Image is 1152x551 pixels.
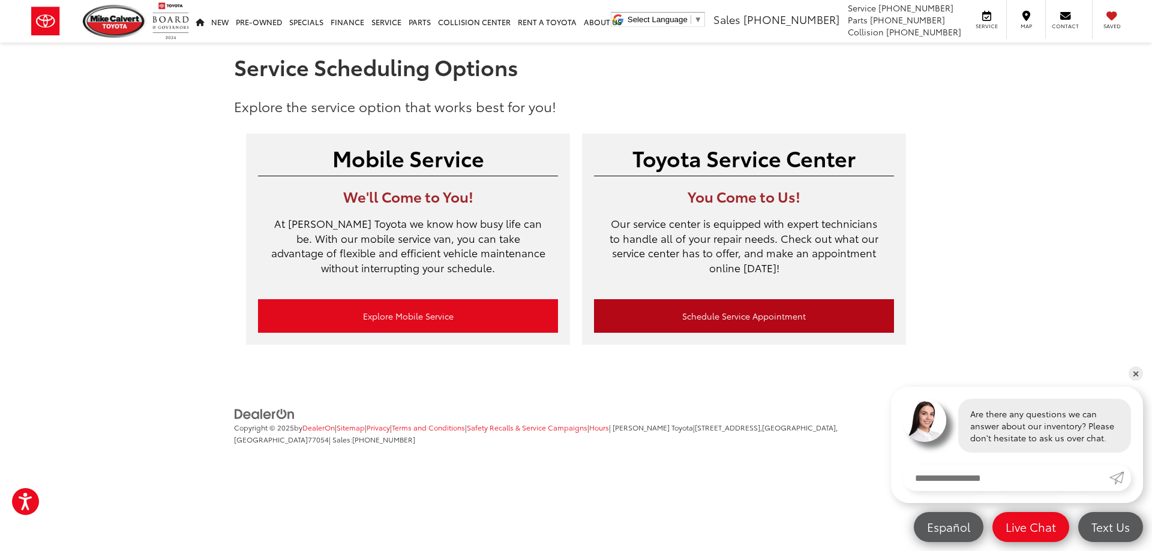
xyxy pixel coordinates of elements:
[258,188,558,204] h3: We'll Come to You!
[234,97,918,116] p: Explore the service option that works best for you!
[695,422,762,432] span: [STREET_ADDRESS],
[234,55,918,79] h1: Service Scheduling Options
[628,15,702,24] a: Select Language​
[743,11,839,27] span: [PHONE_NUMBER]
[594,216,894,287] p: Our service center is equipped with expert technicians to handle all of your repair needs. Check ...
[594,299,894,333] a: Schedule Service Appointment
[83,5,146,38] img: Mike Calvert Toyota
[848,14,868,26] span: Parts
[762,422,838,432] span: [GEOGRAPHIC_DATA],
[958,399,1131,453] div: Are there any questions we can answer about our inventory? Please don't hesitate to ask us over c...
[609,422,693,432] span: | [PERSON_NAME] Toyota
[234,407,295,419] a: DealerOn
[594,188,894,204] h3: You Come to Us!
[1000,519,1062,534] span: Live Chat
[337,422,365,432] a: Sitemap
[713,11,740,27] span: Sales
[294,422,335,432] span: by
[992,512,1069,542] a: Live Chat
[1085,519,1136,534] span: Text Us
[258,299,558,333] a: Explore Mobile Service
[903,465,1109,491] input: Enter your message
[234,422,294,432] span: Copyright © 2025
[1013,22,1039,30] span: Map
[848,2,876,14] span: Service
[335,422,365,432] span: |
[392,422,465,432] a: Terms and Conditions
[903,399,946,442] img: Agent profile photo
[870,14,945,26] span: [PHONE_NUMBER]
[1109,465,1131,491] a: Submit
[973,22,1000,30] span: Service
[1099,22,1125,30] span: Saved
[587,422,609,432] span: |
[258,216,558,287] p: At [PERSON_NAME] Toyota we know how busy life can be. With our mobile service van, you can take a...
[308,434,329,444] span: 77054
[390,422,465,432] span: |
[352,434,415,444] span: [PHONE_NUMBER]
[691,15,691,24] span: ​
[594,146,894,170] h2: Toyota Service Center
[921,519,976,534] span: Español
[467,422,587,432] a: Safety Recalls & Service Campaigns, Opens in a new tab
[234,434,308,444] span: [GEOGRAPHIC_DATA]
[914,512,983,542] a: Español
[234,408,295,421] img: DealerOn
[258,146,558,170] h2: Mobile Service
[329,434,415,444] span: | Sales:
[365,422,390,432] span: |
[367,422,390,432] a: Privacy
[589,422,609,432] a: Hours
[1052,22,1079,30] span: Contact
[878,2,953,14] span: [PHONE_NUMBER]
[465,422,587,432] span: |
[302,422,335,432] a: DealerOn Home Page
[886,26,961,38] span: [PHONE_NUMBER]
[848,26,884,38] span: Collision
[694,15,702,24] span: ▼
[1078,512,1143,542] a: Text Us
[628,15,688,24] span: Select Language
